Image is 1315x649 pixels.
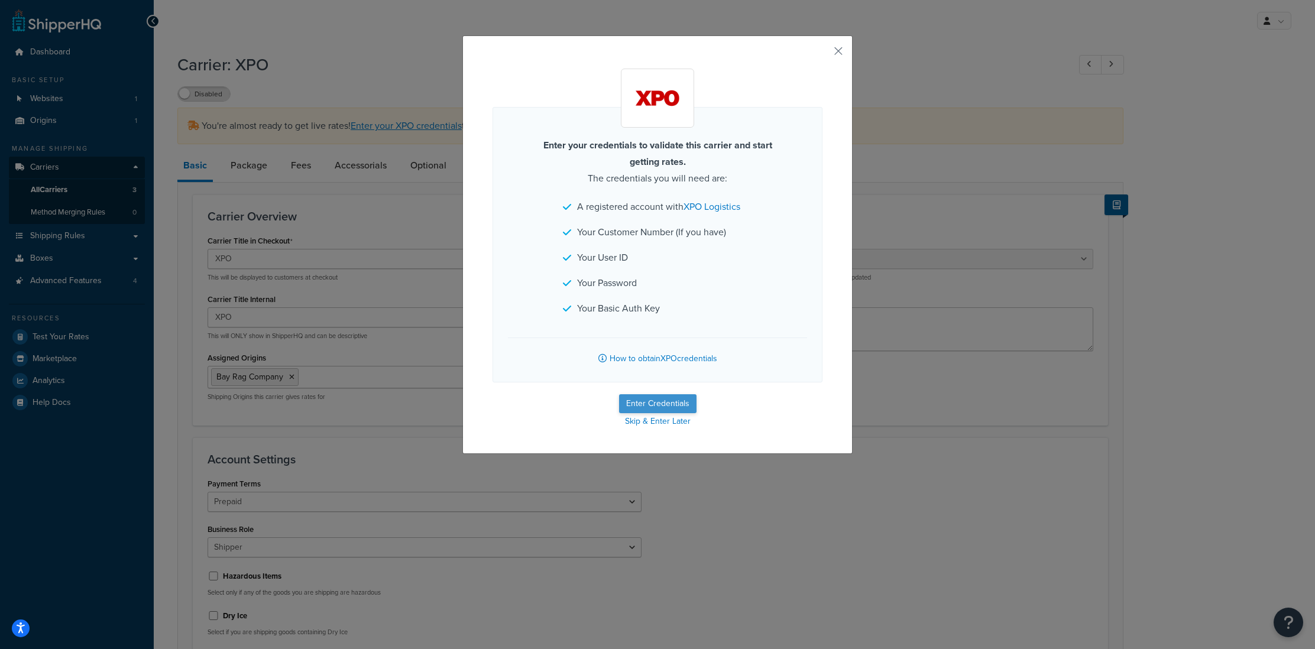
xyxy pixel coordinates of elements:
li: Your Basic Auth Key [563,300,752,317]
a: Skip & Enter Later [493,413,822,430]
img: XPO [624,71,692,125]
a: How to obtainXPOcredentials [508,338,807,367]
button: Enter Credentials [619,394,697,413]
li: A registered account with [563,199,752,215]
li: Your User ID [563,249,752,266]
strong: Enter your credentials to validate this carrier and start getting rates. [543,138,772,168]
a: XPO Logistics [684,200,740,213]
li: Your Customer Number (If you have) [563,224,752,241]
li: Your Password [563,275,752,291]
p: The credentials you will need are: [527,137,788,187]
